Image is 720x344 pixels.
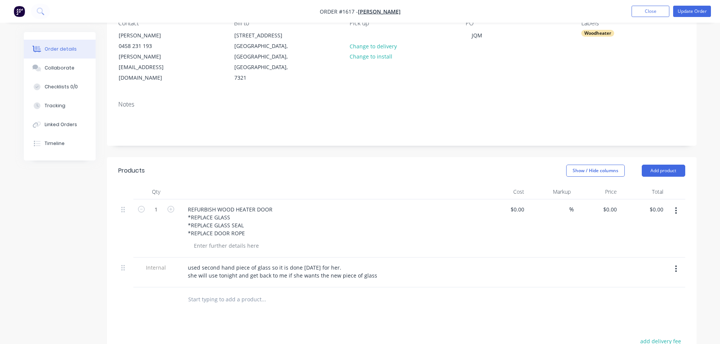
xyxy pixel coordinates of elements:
[24,96,96,115] button: Tracking
[112,30,188,83] div: [PERSON_NAME]0458 231 193[PERSON_NAME][EMAIL_ADDRESS][DOMAIN_NAME]
[119,30,181,41] div: [PERSON_NAME]
[566,165,625,177] button: Show / Hide columns
[45,102,65,109] div: Tracking
[188,292,339,307] input: Start typing to add a product...
[466,20,569,27] div: PO
[632,6,669,17] button: Close
[45,121,77,128] div: Linked Orders
[581,20,685,27] div: Labels
[118,101,685,108] div: Notes
[24,115,96,134] button: Linked Orders
[481,184,528,199] div: Cost
[642,165,685,177] button: Add product
[136,264,176,271] span: Internal
[228,30,303,83] div: [STREET_ADDRESS][GEOGRAPHIC_DATA], [GEOGRAPHIC_DATA], [GEOGRAPHIC_DATA], 7321
[45,65,74,71] div: Collaborate
[133,184,179,199] div: Qty
[345,41,401,51] button: Change to delivery
[45,83,78,90] div: Checklists 0/0
[620,184,666,199] div: Total
[182,204,279,239] div: REFURBISH WOOD HEATER DOOR *REPLACE GLASS *REPLACE GLASS SEAL *REPLACE DOOR ROPE
[569,205,574,214] span: %
[118,166,145,175] div: Products
[320,8,358,15] span: Order #1617 -
[45,140,65,147] div: Timeline
[581,30,614,37] div: Woodheater
[24,59,96,77] button: Collaborate
[234,41,297,83] div: [GEOGRAPHIC_DATA], [GEOGRAPHIC_DATA], [GEOGRAPHIC_DATA], 7321
[673,6,711,17] button: Update Order
[118,20,222,27] div: Contact
[350,20,453,27] div: Pick up
[527,184,574,199] div: Markup
[574,184,620,199] div: Price
[24,40,96,59] button: Order details
[358,8,401,15] a: [PERSON_NAME]
[466,30,488,41] div: JQM
[234,30,297,41] div: [STREET_ADDRESS]
[119,51,181,83] div: [PERSON_NAME][EMAIL_ADDRESS][DOMAIN_NAME]
[45,46,77,52] div: Order details
[24,77,96,96] button: Checklists 0/0
[14,6,25,17] img: Factory
[24,134,96,153] button: Timeline
[119,41,181,51] div: 0458 231 193
[345,51,396,62] button: Change to install
[234,20,338,27] div: Bill to
[182,262,383,281] div: used second hand piece of glass so it is done [DATE] for her. she will use tonight and get back t...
